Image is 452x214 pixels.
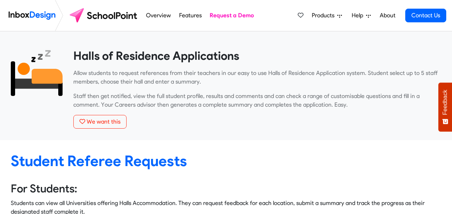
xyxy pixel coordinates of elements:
img: 2022_01_13_icon_accomodation.svg [11,49,63,101]
a: Contact Us [405,9,446,22]
button: We want this [73,115,127,129]
button: Feedback - Show survey [438,83,452,131]
heading: Student Referee Requests [11,152,441,170]
p: Staff then get notified, view the full student profile, results and comments and can check a rang... [73,92,441,109]
heading: Halls of Residence Applications [73,49,441,63]
a: Help [349,8,374,23]
a: Request a Demo [208,8,256,23]
span: Feedback [442,90,448,115]
span: Help [352,11,366,20]
img: schoolpoint logo [66,7,142,24]
a: Features [177,8,204,23]
a: About [378,8,397,23]
a: Products [309,8,345,23]
h3: For Students: [11,182,441,196]
span: Products [312,11,337,20]
a: Overview [144,8,173,23]
p: Allow students to request references from their teachers in our easy to use Halls of Residence Ap... [73,69,441,86]
span: We want this [87,118,120,125]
